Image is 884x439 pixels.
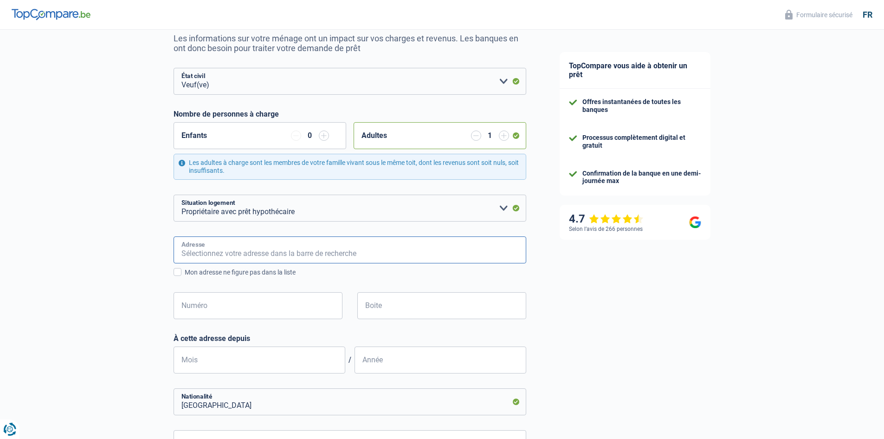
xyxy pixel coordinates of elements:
div: 1 [486,132,494,139]
div: 4.7 [569,212,644,226]
input: AAAA [355,347,526,373]
label: Enfants [181,132,207,139]
div: TopCompare vous aide à obtenir un prêt [560,52,710,89]
input: Sélectionnez votre adresse dans la barre de recherche [174,236,526,263]
span: / [345,355,355,364]
div: Mon adresse ne figure pas dans la liste [185,268,526,277]
div: fr [863,10,872,20]
img: Advertisement [2,351,3,351]
label: À cette adresse depuis [174,334,526,343]
img: TopCompare Logo [12,9,90,20]
input: Belgique [174,388,526,415]
label: Nombre de personnes à charge [174,110,279,118]
div: 0 [306,132,314,139]
div: Confirmation de la banque en une demi-journée max [582,170,701,185]
label: Adultes [361,132,387,139]
input: MM [174,347,345,373]
div: Processus complètement digital et gratuit [582,134,701,150]
p: Les informations sur votre ménage ont un impact sur vos charges et revenus. Les banques en ont do... [174,33,526,53]
div: Offres instantanées de toutes les banques [582,98,701,114]
div: Selon l’avis de 266 personnes [569,226,643,232]
button: Formulaire sécurisé [780,7,858,22]
div: Les adultes à charge sont les membres de votre famille vivant sous le même toit, dont les revenus... [174,154,526,180]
